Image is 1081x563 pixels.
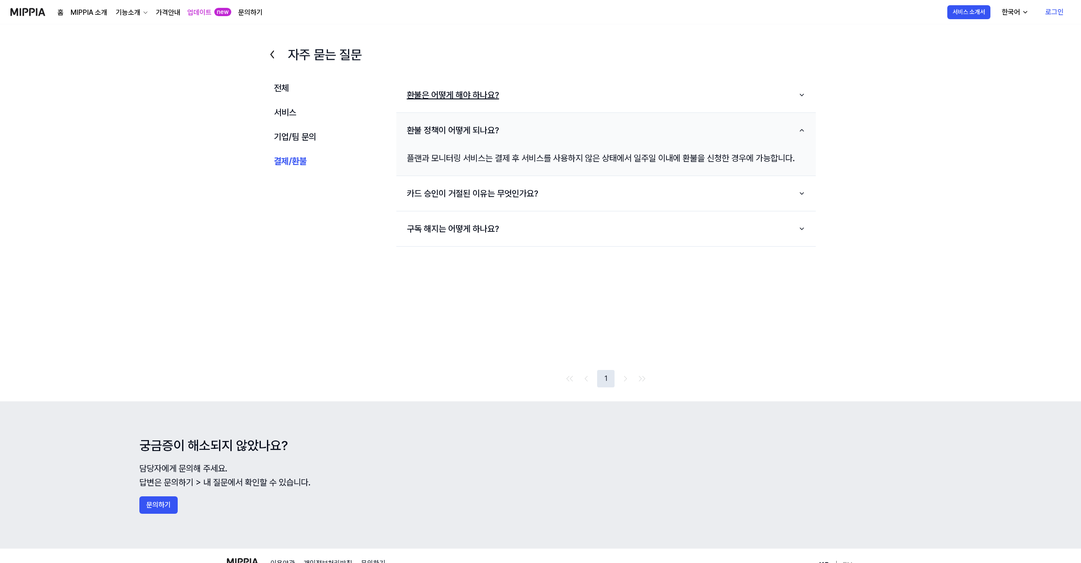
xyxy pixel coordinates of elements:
h1: 자주 묻는 질문 [288,45,816,64]
button: 환불은 어떻게 해야 하나요? [396,81,816,109]
button: 카드 승인이 거절된 이유는 무엇인가요? [396,180,816,207]
div: 한국어 [1000,7,1022,17]
button: 서비스 [265,102,375,123]
a: MIPPIA 소개 [71,7,107,18]
button: 구독 해지는 어떻게 하나요? [396,215,816,243]
button: 기능소개 [114,7,149,18]
a: 문의하기 [238,7,263,18]
button: 결제/환불 [265,151,375,172]
button: 전체 [265,78,375,98]
p: 담당자에게 문의해 주세요. 답변은 문의하기 > 내 질문에서 확인할 수 있습니다. [139,461,942,489]
button: 한국어 [995,3,1034,21]
div: 환불 정책이 어떻게 되나요? [396,144,816,172]
div: 기능소개 [114,7,142,18]
a: 업데이트 [187,7,212,18]
button: 문의하기 [139,496,178,514]
a: 홈 [57,7,64,18]
button: 기업/팀 문의 [265,126,375,147]
a: 문의하기 [139,496,942,514]
button: 1 [597,370,615,387]
h1: 궁금증이 해소되지 않았나요? [139,436,942,454]
div: new [214,8,231,17]
button: 서비스 소개서 [947,5,990,19]
a: 가격안내 [156,7,180,18]
div: 플랜과 모니터링 서비스는 결제 후 서비스를 사용하지 않은 상태에서 일주일 이내에 환불을 신청한 경우에 가능합니다. [396,144,816,172]
button: 환불 정책이 어떻게 되나요? [396,116,816,144]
